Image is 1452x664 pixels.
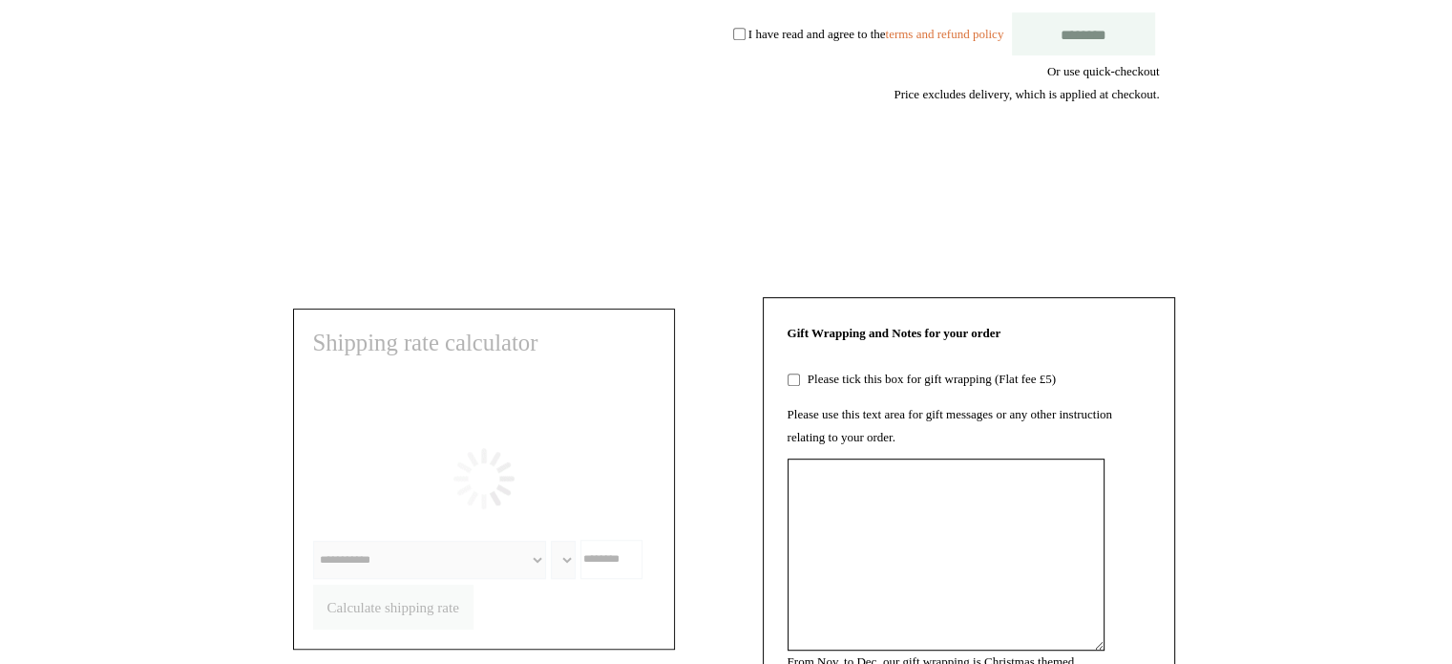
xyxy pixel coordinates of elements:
div: Or use quick-checkout [293,60,1160,106]
label: I have read and agree to the [748,26,1003,40]
label: Please use this text area for gift messages or any other instruction relating to your order. [788,407,1112,444]
strong: Gift Wrapping and Notes for your order [788,326,1001,340]
a: terms and refund policy [885,26,1003,40]
iframe: PayPal-paypal [1017,175,1160,226]
div: Price excludes delivery, which is applied at checkout. [293,83,1160,106]
label: Please tick this box for gift wrapping (Flat fee £5) [803,372,1056,386]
